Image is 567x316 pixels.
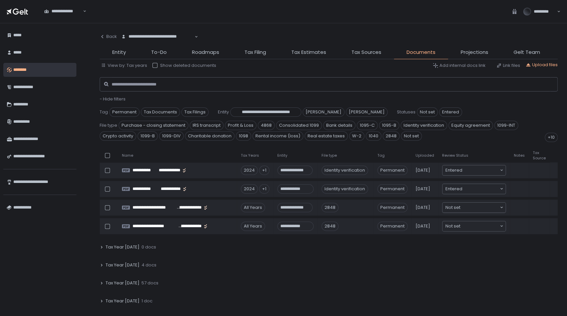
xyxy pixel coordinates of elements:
span: Entered [445,186,462,192]
span: 1095-C [357,121,378,130]
div: 2024 [241,184,258,194]
div: Identity verification [322,166,368,175]
span: 1099-INT [494,121,518,130]
span: Purchase - closing statement [119,121,188,130]
span: Documents [407,49,435,56]
span: Tax Estimates [291,49,326,56]
input: Search for option [44,14,82,21]
div: 2848 [322,203,338,212]
span: Entity [112,49,126,56]
button: Link files [496,63,520,69]
span: Not set [445,204,460,211]
div: All Years [241,203,265,212]
span: Tax Years [241,153,259,158]
span: 1099-B [138,131,158,141]
span: Gelt Team [514,49,540,56]
span: Tax Year [DATE] [106,280,140,286]
span: Bank details [323,121,355,130]
span: [DATE] [416,205,430,211]
span: [PERSON_NAME] [303,107,344,117]
span: File type [100,122,117,128]
span: 4 docs [142,262,156,268]
span: Entered [439,107,462,117]
span: 57 docs [142,280,158,286]
div: +10 [545,133,558,142]
span: [DATE] [416,223,430,229]
span: 1095-B [379,121,399,130]
span: Permanent [377,184,408,194]
span: Not set [417,107,438,117]
span: Not set [445,223,460,230]
span: [PERSON_NAME] [346,107,388,117]
div: Search for option [117,30,198,44]
span: Permanent [377,222,408,231]
span: Tax Source [533,150,546,160]
div: Search for option [442,203,506,213]
button: View by: Tax years [101,63,147,69]
button: - Hide filters [100,96,126,102]
input: Search for option [460,223,499,230]
span: W-2 [349,131,364,141]
span: Permanent [109,107,140,117]
span: Real estate taxes [305,131,348,141]
span: 1099-DIV [159,131,184,141]
span: File type [322,153,337,158]
span: Charitable donation [185,131,235,141]
span: 4868 [258,121,275,130]
span: Tag [100,109,108,115]
div: +1 [259,166,269,175]
input: Search for option [462,186,499,192]
span: Tax Year [DATE] [106,244,140,250]
span: Statuses [397,109,416,115]
span: Tax Filing [244,49,266,56]
span: Crypto activity [100,131,136,141]
span: [DATE] [416,186,430,192]
span: 0 docs [142,244,156,250]
div: +1 [259,184,269,194]
div: All Years [241,222,265,231]
span: Review Status [442,153,468,158]
span: [DATE] [416,167,430,173]
span: Name [122,153,133,158]
span: 1040 [366,131,381,141]
span: Entered [445,167,462,174]
span: IRS transcript [190,121,224,130]
button: Back [100,30,117,43]
div: 2024 [241,166,258,175]
span: Tax Filings [181,107,209,117]
div: 2848 [322,222,338,231]
span: 2848 [383,131,400,141]
span: Entity [218,109,229,115]
input: Search for option [121,40,194,46]
div: Search for option [442,221,506,231]
input: Search for option [460,204,499,211]
span: Equity agreement [448,121,493,130]
div: Back [100,34,117,40]
div: Search for option [40,5,86,18]
span: Profit & Loss [225,121,256,130]
span: Permanent [377,166,408,175]
button: Add internal docs link [433,63,486,69]
div: Search for option [442,184,506,194]
span: Tag [377,153,385,158]
span: Uploaded [416,153,434,158]
div: Search for option [442,165,506,175]
span: Entity [277,153,287,158]
input: Search for option [462,167,499,174]
span: Identity verification [401,121,447,130]
span: Tax Documents [141,107,180,117]
span: Rental income (loss) [252,131,303,141]
span: Not set [401,131,422,141]
span: 1 doc [142,298,152,304]
span: 1098 [236,131,251,141]
div: Identity verification [322,184,368,194]
span: Permanent [377,203,408,212]
span: To-Do [151,49,167,56]
span: Tax Sources [351,49,381,56]
button: Upload files [525,62,558,68]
